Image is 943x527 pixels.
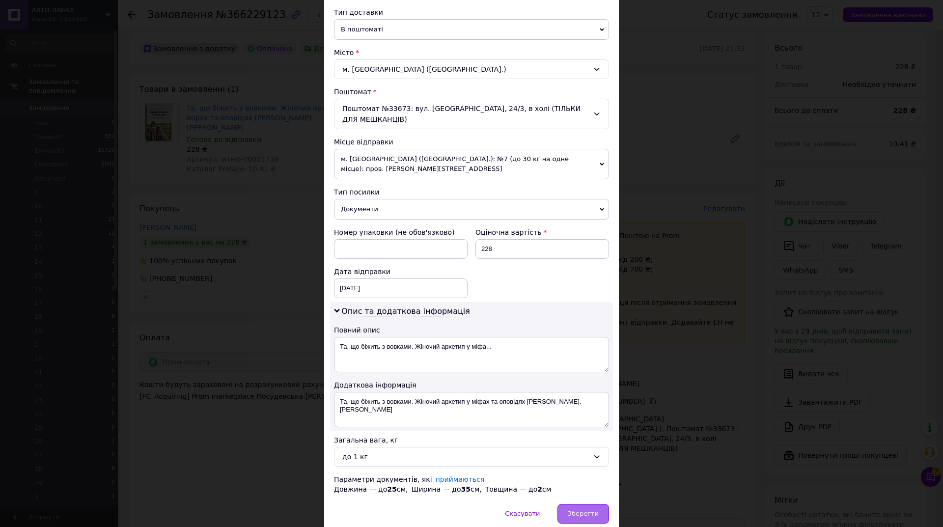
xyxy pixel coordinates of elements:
span: 25 [387,485,396,493]
div: Дата відправки [334,267,468,277]
span: Тип посилки [334,188,379,196]
div: Оціночна вартість [475,227,609,237]
span: Тип доставки [334,8,383,16]
a: приймаються [436,475,485,483]
textarea: Та, що біжить з вовками. Жіночий архетип у міфа... [334,337,609,372]
span: Документи [334,199,609,220]
div: Місто [334,48,609,57]
div: Повний опис [334,325,609,335]
div: Поштомат №33673: вул. [GEOGRAPHIC_DATA], 24/3, в холі (ТІЛЬКИ ДЛЯ МЕШКАНЦІВ) [334,99,609,129]
div: Додаткова інформація [334,380,609,390]
span: Зберегти [568,510,599,517]
span: м. [GEOGRAPHIC_DATA] ([GEOGRAPHIC_DATA].): №7 (до 30 кг на одне місце): пров. [PERSON_NAME][STREE... [334,149,609,179]
div: до 1 кг [342,451,589,462]
span: Місце відправки [334,138,393,146]
div: Загальна вага, кг [334,435,609,445]
span: В поштоматі [334,19,609,40]
textarea: Та, що біжить з вовками. Жіночий архетип у міфах та оповідях [PERSON_NAME]. [PERSON_NAME] [334,392,609,427]
span: 2 [537,485,542,493]
span: Скасувати [505,510,540,517]
div: Номер упаковки (не обов'язково) [334,227,468,237]
span: 35 [461,485,470,493]
span: Опис та додаткова інформація [341,306,470,316]
div: м. [GEOGRAPHIC_DATA] ([GEOGRAPHIC_DATA].) [334,59,609,79]
div: Параметри документів, які Довжина — до см, Ширина — до см, Товщина — до см [334,474,609,494]
div: Поштомат [334,87,609,97]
